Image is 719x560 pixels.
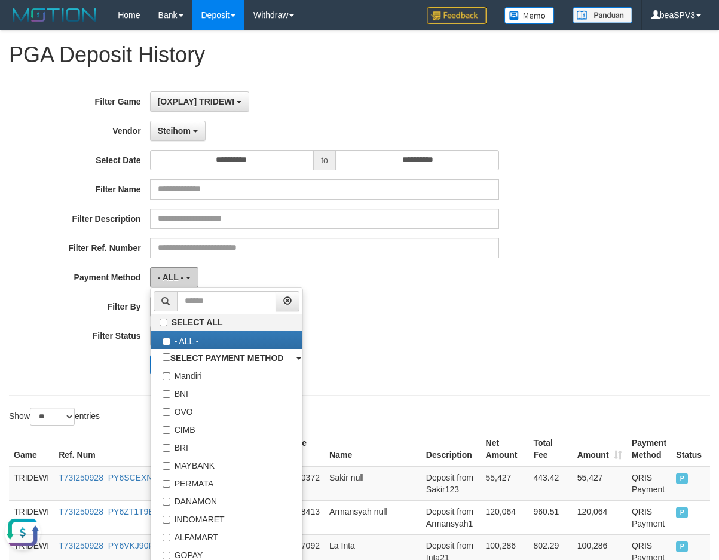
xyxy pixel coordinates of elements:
input: OVO [163,408,170,416]
button: Steihom [150,121,206,141]
img: Button%20Memo.svg [504,7,555,24]
button: - ALL - [150,267,198,287]
label: DANAMON [151,491,302,509]
label: INDOMARET [151,509,302,527]
td: Sakir null [325,466,421,501]
button: [OXPLAY] TRIDEWI [150,91,250,112]
th: Ref. Num [54,432,219,466]
label: ALFAMART [151,527,302,545]
td: QRIS Payment [627,500,671,534]
span: [OXPLAY] TRIDEWI [158,97,235,106]
span: PAID [676,507,688,518]
label: - ALL - [151,331,302,349]
th: Description [421,432,481,466]
td: 55,427 [481,466,529,501]
span: to [313,150,336,170]
label: PERMATA [151,473,302,491]
h1: PGA Deposit History [9,43,710,67]
th: Status [671,432,710,466]
input: MAYBANK [163,462,170,470]
select: Showentries [30,408,75,426]
th: Amount: activate to sort column ascending [573,432,627,466]
label: Show entries [9,408,100,426]
td: 120,064 [481,500,529,534]
th: Payment Method [627,432,671,466]
td: 443.42 [528,466,572,501]
span: PAID [676,473,688,484]
input: SELECT ALL [160,319,167,326]
a: SELECT PAYMENT METHOD [151,349,302,366]
input: CIMB [163,426,170,434]
label: BRI [151,437,302,455]
img: Feedback.jpg [427,7,487,24]
img: panduan.png [573,7,632,23]
label: MAYBANK [151,455,302,473]
input: DANAMON [163,498,170,506]
input: BRI [163,444,170,452]
input: PERMATA [163,480,170,488]
td: Deposit from Sakir123 [421,466,481,501]
td: QRIS Payment [627,466,671,501]
b: SELECT PAYMENT METHOD [170,353,284,363]
button: Open LiveChat chat widget [5,5,41,41]
span: Steihom [158,126,191,136]
input: GOPAY [163,552,170,559]
th: Name [325,432,421,466]
td: TRIDEWI [9,500,54,534]
td: TRIDEWI [9,466,54,501]
td: 960.51 [528,500,572,534]
input: Mandiri [163,372,170,380]
th: Game [9,432,54,466]
td: Armansyah null [325,500,421,534]
td: 55,427 [573,466,627,501]
a: T73I250928_PY6VKJ90RH09B8HHEJW [59,541,210,550]
th: Net Amount [481,432,529,466]
input: INDOMARET [163,516,170,524]
label: OVO [151,402,302,420]
span: PAID [676,541,688,552]
span: - ALL - [158,273,184,282]
th: Total Fee [528,432,572,466]
label: CIMB [151,420,302,437]
input: SELECT PAYMENT METHOD [163,353,170,361]
img: MOTION_logo.png [9,6,100,24]
a: T73I250928_PY6ZT1T9EN5KDOYKUE2 [59,507,210,516]
label: BNI [151,384,302,402]
label: SELECT ALL [151,314,302,331]
input: - ALL - [163,338,170,345]
input: ALFAMART [163,534,170,541]
a: T73I250928_PY6SCEXNM4FQ1LRO1V9 [59,473,213,482]
label: Mandiri [151,366,302,384]
td: Deposit from Armansyah1 [421,500,481,534]
td: 120,064 [573,500,627,534]
input: BNI [163,390,170,398]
